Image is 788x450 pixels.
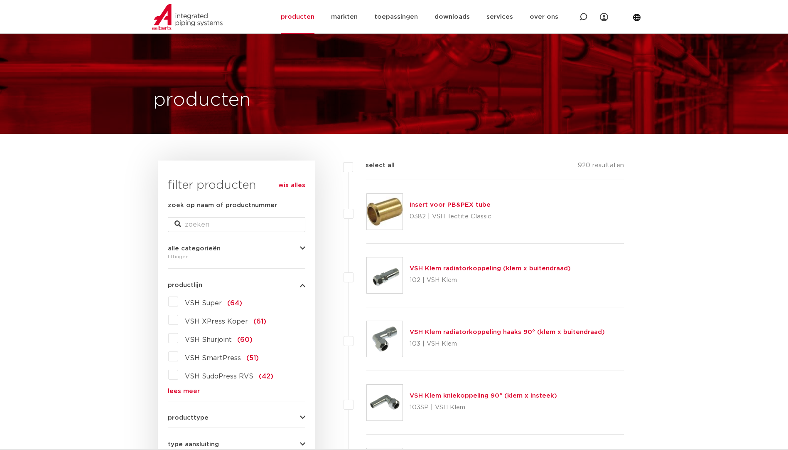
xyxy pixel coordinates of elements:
span: VSH Shurjoint [185,336,232,343]
button: type aansluiting [168,441,305,448]
p: 103 | VSH Klem [410,337,605,351]
span: alle categorieën [168,245,221,252]
img: Thumbnail for VSH Klem radiatorkoppeling (klem x buitendraad) [367,257,403,293]
span: VSH Super [185,300,222,307]
span: type aansluiting [168,441,219,448]
a: VSH Klem radiatorkoppeling haaks 90° (klem x buitendraad) [410,329,605,335]
button: alle categorieën [168,245,305,252]
p: 0382 | VSH Tectite Classic [410,210,491,223]
span: (60) [237,336,253,343]
span: (42) [259,373,273,380]
span: VSH XPress Koper [185,318,248,325]
p: 103SP | VSH Klem [410,401,557,414]
a: Insert voor PB&PEX tube [410,202,491,208]
h3: filter producten [168,177,305,194]
p: 920 resultaten [578,161,624,173]
span: VSH SmartPress [185,355,241,361]
span: (51) [246,355,259,361]
span: productlijn [168,282,202,288]
button: productlijn [168,282,305,288]
a: VSH Klem radiatorkoppeling (klem x buitendraad) [410,265,571,272]
img: Thumbnail for Insert voor PB&PEX tube [367,194,403,230]
label: zoek op naam of productnummer [168,200,277,210]
h1: producten [153,87,251,114]
a: lees meer [168,388,305,394]
img: Thumbnail for VSH Klem kniekoppeling 90° (klem x insteek) [367,385,403,420]
span: (61) [253,318,266,325]
div: fittingen [168,252,305,262]
span: VSH SudoPress RVS [185,373,253,380]
input: zoeken [168,217,305,232]
p: 102 | VSH Klem [410,274,571,287]
button: producttype [168,415,305,421]
span: (64) [227,300,242,307]
img: Thumbnail for VSH Klem radiatorkoppeling haaks 90° (klem x buitendraad) [367,321,403,357]
label: select all [353,161,395,171]
span: producttype [168,415,209,421]
a: wis alles [278,180,305,190]
a: VSH Klem kniekoppeling 90° (klem x insteek) [410,393,557,399]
